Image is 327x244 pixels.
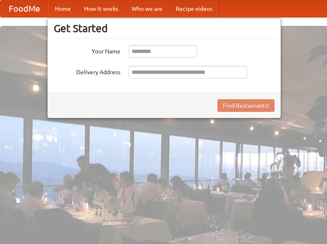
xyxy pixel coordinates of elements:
[217,99,275,112] button: Find Restaurants!
[0,0,48,17] a: FoodMe
[54,22,275,35] h3: Get Started
[48,0,77,17] a: Home
[125,0,169,17] a: Who we are
[169,0,219,17] a: Recipe videos
[54,66,120,76] label: Delivery Address
[77,0,125,17] a: How it works
[54,45,120,55] label: Your Name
